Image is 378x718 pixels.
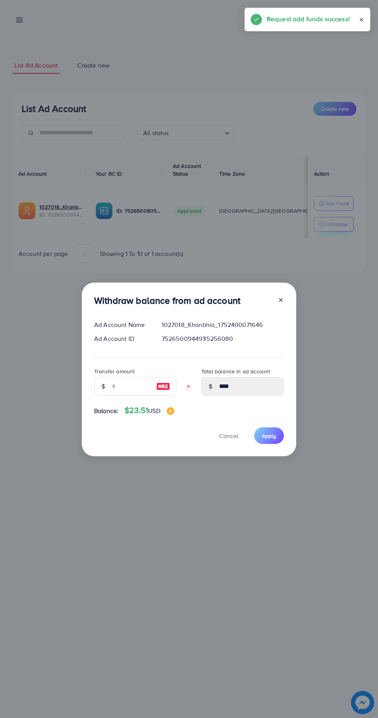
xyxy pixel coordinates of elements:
[262,432,276,440] span: Apply
[167,407,174,415] img: image
[156,382,170,391] img: image
[254,427,284,444] button: Apply
[94,295,240,306] h3: Withdraw balance from ad account
[155,320,290,329] div: 1027018_Khanbhia_1752400071646
[155,334,290,343] div: 7526500944935256080
[94,367,135,375] label: Transfer amount
[94,406,118,415] span: Balance:
[148,406,160,415] span: USD
[209,427,248,444] button: Cancel
[201,367,270,375] label: Total balance in ad account
[125,406,174,415] h4: $23.51
[88,320,155,329] div: Ad Account Name
[219,432,238,440] span: Cancel
[88,334,155,343] div: Ad Account ID
[267,14,350,24] h5: Request add funds success!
